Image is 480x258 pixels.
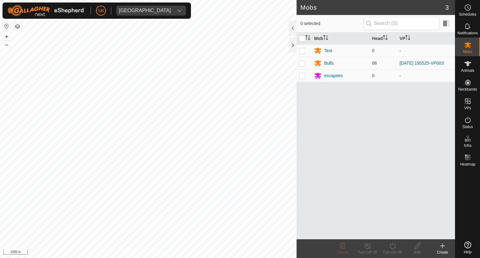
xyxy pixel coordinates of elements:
[372,61,377,66] span: 66
[323,36,328,41] p-sorticon: Activate to sort
[370,32,397,45] th: Head
[458,87,477,91] span: Neckbands
[464,250,472,254] span: Help
[119,8,171,13] div: [GEOGRAPHIC_DATA]
[445,3,449,12] span: 3
[3,33,10,40] button: +
[380,250,405,255] div: Turn On VP
[324,72,343,79] div: escapees
[305,36,310,41] p-sorticon: Activate to sort
[461,69,474,72] span: Animals
[173,6,186,16] div: dropdown trigger
[372,73,375,78] span: 0
[463,50,472,54] span: Mobs
[154,250,173,256] a: Contact Us
[430,250,455,255] div: Create
[460,162,475,166] span: Heatmap
[3,22,10,30] button: Reset Map
[3,41,10,48] button: –
[397,32,455,45] th: VP
[462,125,473,129] span: Status
[14,23,21,30] button: Map Layers
[300,4,445,11] h2: Mobs
[459,12,476,16] span: Schedules
[383,36,388,41] p-sorticon: Activate to sort
[372,48,375,53] span: 0
[400,61,444,66] a: [DATE] 195525-VP003
[355,250,380,255] div: Turn Off VP
[397,44,455,57] td: -
[405,250,430,255] div: Edit
[98,7,104,14] span: SB
[457,31,478,35] span: Notifications
[464,144,471,147] span: Infra
[464,106,471,110] span: VPs
[324,60,333,67] div: Bulls
[405,36,410,41] p-sorticon: Activate to sort
[455,239,480,256] a: Help
[7,5,86,16] img: Gallagher Logo
[364,17,439,30] input: Search (S)
[397,69,455,82] td: -
[312,32,369,45] th: Mob
[116,6,173,16] span: Tangihanga station
[124,250,147,256] a: Privacy Policy
[300,20,363,27] span: 0 selected
[337,250,348,255] span: Delete
[324,47,332,54] div: Test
